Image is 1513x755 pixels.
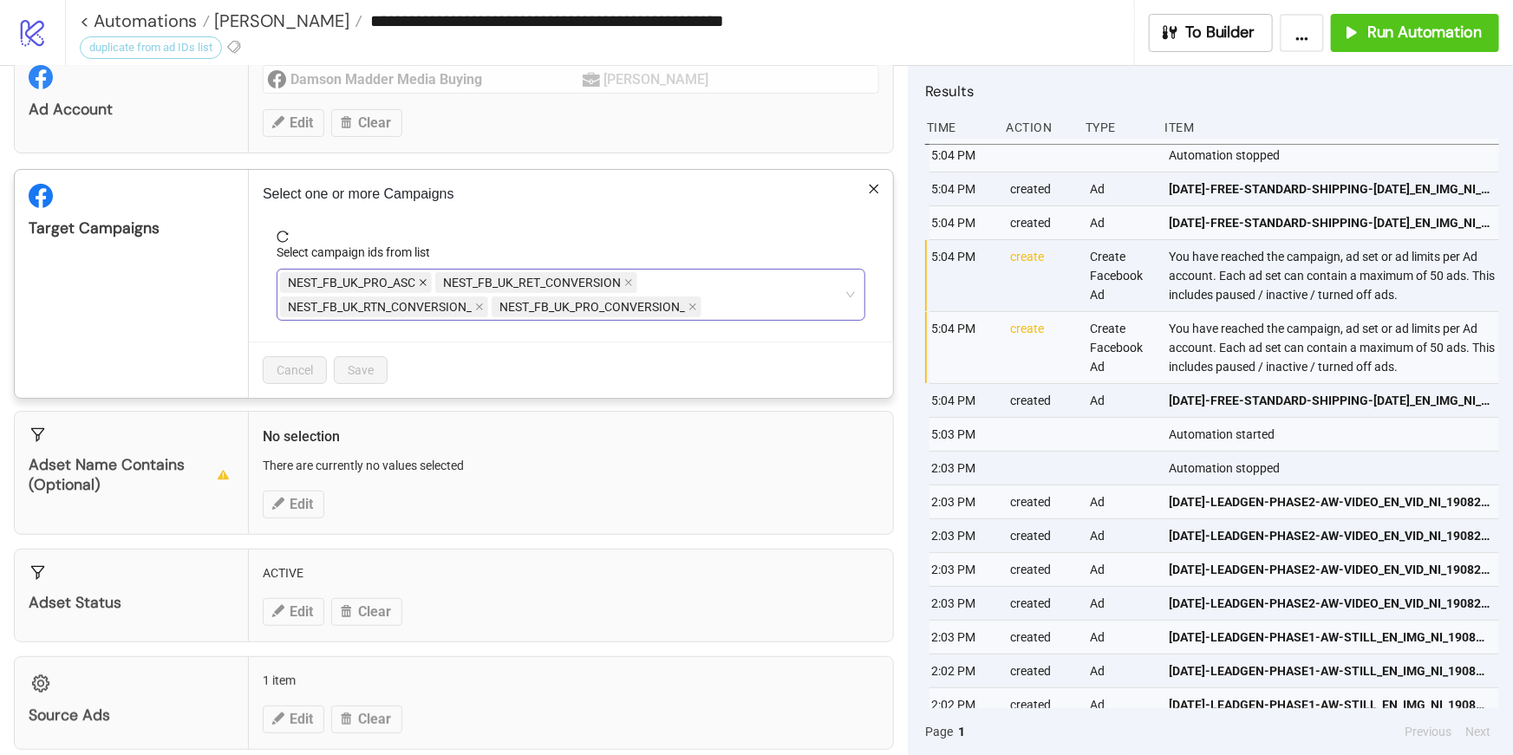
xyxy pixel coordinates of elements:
a: [DATE]-FREE-STANDARD-SHIPPING-[DATE]_EN_IMG_NI_21082025_F_CC_SC24_None_META_CONVERSION [1170,172,1492,205]
div: Automation stopped [1168,452,1504,485]
span: close [419,278,427,287]
span: [DATE]-LEADGEN-PHASE1-AW-STILL_EN_IMG_NI_19082025_F_CC_SC24_None_META_CONVERSION [1170,695,1492,714]
button: Run Automation [1331,14,1499,52]
button: Cancel [263,356,327,384]
div: 5:03 PM [929,418,997,451]
span: [DATE]-LEADGEN-PHASE1-AW-STILL_EN_IMG_NI_19082025_F_CC_SC24_None_META_CONVERSION [1170,628,1492,647]
div: 5:04 PM [929,312,997,383]
div: Target Campaigns [29,218,234,238]
div: 2:03 PM [929,452,997,485]
span: Run Automation [1367,23,1482,42]
div: 2:03 PM [929,587,997,620]
a: [DATE]-LEADGEN-PHASE2-AW-VIDEO_EN_VID_NI_19082025_F_CC_SC24_None_META_CONVERSION [1170,553,1492,586]
a: [DATE]-FREE-STANDARD-SHIPPING-[DATE]_EN_IMG_NI_21082025_F_CC_SC24_None_META_CONVERSION [1170,206,1492,239]
div: Ad [1088,206,1156,239]
div: created [1009,654,1077,687]
a: [DATE]-LEADGEN-PHASE1-AW-STILL_EN_IMG_NI_19082025_F_CC_SC24_None_META_CONVERSION [1170,654,1492,687]
div: Ad [1088,553,1156,586]
span: NEST_FB_UK_PRO_CONVERSION_ [499,297,685,316]
a: [DATE]-FREE-STANDARD-SHIPPING-[DATE]_EN_IMG_NI_21082025_F_CC_SC24_None_META_CONVERSION [1170,384,1492,417]
h2: Results [925,80,1499,102]
div: Ad [1088,688,1156,721]
a: [PERSON_NAME] [210,12,362,29]
a: [DATE]-LEADGEN-PHASE2-AW-VIDEO_EN_VID_NI_19082025_F_CC_SC24_None_META_CONVERSION [1170,519,1492,552]
div: Type [1084,111,1151,144]
a: [DATE]-LEADGEN-PHASE2-AW-VIDEO_EN_VID_NI_19082025_F_CC_SC24_None_META_CONVERSION [1170,587,1492,620]
span: NEST_FB_UK_RTN_CONVERSION_ [288,297,472,316]
span: NEST_FB_UK_RET_CONVERSION [435,272,637,293]
div: 2:03 PM [929,485,997,518]
a: < Automations [80,12,210,29]
div: Time [925,111,993,144]
span: [DATE]-FREE-STANDARD-SHIPPING-[DATE]_EN_IMG_NI_21082025_F_CC_SC24_None_META_CONVERSION [1170,179,1492,199]
div: 2:02 PM [929,654,997,687]
span: [DATE]-LEADGEN-PHASE1-AW-STILL_EN_IMG_NI_19082025_F_CC_SC24_None_META_CONVERSION [1170,661,1492,680]
button: To Builder [1149,14,1274,52]
button: 1 [953,722,970,741]
span: [DATE]-LEADGEN-PHASE2-AW-VIDEO_EN_VID_NI_19082025_F_CC_SC24_None_META_CONVERSION [1170,526,1492,545]
span: NEST_FB_UK_PRO_ASC [280,272,432,293]
span: NEST_FB_UK_RET_CONVERSION [443,273,621,292]
div: 5:04 PM [929,240,997,311]
button: Next [1460,722,1496,741]
span: [DATE]-FREE-STANDARD-SHIPPING-[DATE]_EN_IMG_NI_21082025_F_CC_SC24_None_META_CONVERSION [1170,213,1492,232]
span: [DATE]-LEADGEN-PHASE2-AW-VIDEO_EN_VID_NI_19082025_F_CC_SC24_None_META_CONVERSION [1170,594,1492,613]
button: ... [1280,14,1324,52]
div: created [1009,519,1077,552]
div: You have reached the campaign, ad set or ad limits per Ad account. Each ad set can contain a maxi... [1168,240,1504,311]
div: Ad [1088,621,1156,654]
div: Ad [1088,587,1156,620]
div: created [1009,384,1077,417]
span: [DATE]-FREE-STANDARD-SHIPPING-[DATE]_EN_IMG_NI_21082025_F_CC_SC24_None_META_CONVERSION [1170,391,1492,410]
div: created [1009,553,1077,586]
span: [DATE]-LEADGEN-PHASE2-AW-VIDEO_EN_VID_NI_19082025_F_CC_SC24_None_META_CONVERSION [1170,492,1492,511]
span: To Builder [1186,23,1255,42]
div: created [1009,587,1077,620]
div: created [1009,688,1077,721]
div: create [1009,240,1077,311]
button: Previous [1399,722,1457,741]
a: [DATE]-LEADGEN-PHASE2-AW-VIDEO_EN_VID_NI_19082025_F_CC_SC24_None_META_CONVERSION [1170,485,1492,518]
span: [DATE]-LEADGEN-PHASE2-AW-VIDEO_EN_VID_NI_19082025_F_CC_SC24_None_META_CONVERSION [1170,560,1492,579]
span: [PERSON_NAME] [210,10,349,32]
div: 2:03 PM [929,553,997,586]
div: 5:04 PM [929,172,997,205]
a: [DATE]-LEADGEN-PHASE1-AW-STILL_EN_IMG_NI_19082025_F_CC_SC24_None_META_CONVERSION [1170,621,1492,654]
label: Select campaign ids from list [277,243,441,262]
div: Ad [1088,654,1156,687]
span: NEST_FB_UK_PRO_ASC [288,273,415,292]
div: duplicate from ad IDs list [80,36,222,59]
span: NEST_FB_UK_RTN_CONVERSION_ [280,296,488,317]
div: Item [1164,111,1500,144]
span: NEST_FB_UK_PRO_CONVERSION_ [492,296,701,317]
button: Save [334,356,388,384]
div: 5:04 PM [929,206,997,239]
div: Ad [1088,172,1156,205]
span: close [868,183,880,195]
div: 2:03 PM [929,621,997,654]
span: reload [277,231,865,243]
a: [DATE]-LEADGEN-PHASE1-AW-STILL_EN_IMG_NI_19082025_F_CC_SC24_None_META_CONVERSION [1170,688,1492,721]
div: Action [1005,111,1073,144]
span: close [688,303,697,311]
div: Automation started [1168,418,1504,451]
div: Ad [1088,384,1156,417]
div: 5:04 PM [929,384,997,417]
div: You have reached the campaign, ad set or ad limits per Ad account. Each ad set can contain a maxi... [1168,312,1504,383]
div: Create Facebook Ad [1088,240,1156,311]
div: created [1009,621,1077,654]
span: Page [925,722,953,741]
div: 2:03 PM [929,519,997,552]
div: created [1009,172,1077,205]
div: created [1009,206,1077,239]
div: Ad [1088,485,1156,518]
div: created [1009,485,1077,518]
p: Select one or more Campaigns [263,184,879,205]
span: close [624,278,633,287]
div: 2:02 PM [929,688,997,721]
div: Ad [1088,519,1156,552]
div: create [1009,312,1077,383]
div: Create Facebook Ad [1088,312,1156,383]
span: close [475,303,484,311]
div: Automation stopped [1168,139,1504,172]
